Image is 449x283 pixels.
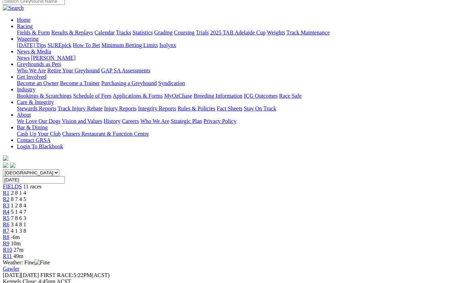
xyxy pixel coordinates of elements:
a: R2 [3,196,9,202]
a: Tracks [116,30,131,36]
a: R5 [3,215,9,221]
div: Greyhounds as Pets [17,67,446,74]
a: 2025 TAB Adelaide Cup [210,30,266,36]
a: Stewards Reports [17,105,56,111]
span: R1 [3,190,9,196]
div: Bar & Dining [17,131,446,137]
div: News & Media [17,55,446,61]
a: R3 [3,202,9,208]
a: Get Involved [17,74,46,80]
a: Isolynx [159,42,176,48]
a: Applications & Forms [113,93,163,99]
span: 3 4 8 1 [11,221,26,227]
div: Wagering [17,42,446,49]
span: R9 [3,240,9,246]
a: MyOzChase [164,93,192,99]
a: Fact Sheets [217,105,242,111]
a: Weights [267,30,285,36]
span: FIRST RACE: [40,272,73,278]
a: Purchasing a Greyhound [101,80,157,86]
a: R10 [3,247,12,253]
a: R7 [3,228,9,234]
a: Vision and Values [62,118,102,124]
a: R6 [3,221,9,227]
a: Race Safe [279,93,301,99]
a: Track Maintenance [287,30,330,36]
span: [DATE] [3,272,21,278]
span: 4 1 3 8 [11,228,26,234]
a: Care & Integrity [17,99,54,105]
a: Login To Blackbook [17,143,63,149]
a: News [17,55,29,61]
a: News & Media [17,49,51,54]
a: Who We Are [17,67,46,73]
div: Industry [17,93,446,99]
span: 1 2 8 4 [11,202,26,208]
a: Stay On Track [244,105,276,111]
a: Bookings & Scratchings [17,93,72,99]
a: Cash Up Your Club [17,131,61,137]
img: facebook.svg [3,162,8,168]
img: Fine [34,259,50,266]
a: Racing [17,23,33,29]
a: Retire Your Greyhound [47,67,100,73]
a: Track Injury Rebate [58,105,102,111]
a: Schedule of Fees [73,93,111,99]
a: History [103,118,120,124]
a: Statistics [133,30,153,36]
a: Become a Trainer [60,80,100,86]
a: Home [17,17,31,23]
a: Results & Replays [51,30,93,36]
a: How To Bet [73,42,100,48]
div: Racing [17,30,446,36]
a: Fields & Form [17,30,50,36]
a: Who We Are [140,118,169,124]
a: Gawler [3,266,19,272]
a: Breeding Information [194,93,242,99]
a: We Love Our Dogs [17,118,60,124]
span: 10m [11,240,21,246]
a: Careers [122,118,139,124]
img: twitter.svg [10,162,15,168]
a: Minimum Betting Limits [101,42,158,48]
a: R8 [3,234,9,240]
a: Injury Reports [104,105,136,111]
a: Trials [196,30,209,36]
span: 49m [13,253,23,259]
div: Get Involved [17,80,446,86]
span: 11 races [23,184,41,189]
a: R11 [3,253,12,259]
a: Contact GRSA [17,137,51,143]
a: Syndication [158,80,185,86]
a: FIELDS [3,184,22,189]
a: About [17,112,31,118]
a: Strategic Plan [171,118,202,124]
a: Industry [17,86,35,92]
a: R4 [3,209,9,215]
a: Greyhounds as Pets [17,61,61,67]
a: Grading [154,30,173,36]
span: [DATE] [3,272,39,278]
a: Integrity Reports [138,105,176,111]
a: Rules & Policies [177,105,215,111]
img: logo-grsa-white.png [3,155,8,161]
span: 8 7 4 5 [11,196,26,202]
span: 5:22PM(ACST) [40,272,110,278]
a: Bar & Dining [17,124,48,130]
div: Care & Integrity [17,105,446,112]
span: 27m [14,247,24,253]
span: -6m [11,234,20,240]
div: About [17,118,446,124]
a: [PERSON_NAME] [31,55,75,61]
a: Calendar [94,30,115,36]
span: 2 8 1 4 [11,190,26,196]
